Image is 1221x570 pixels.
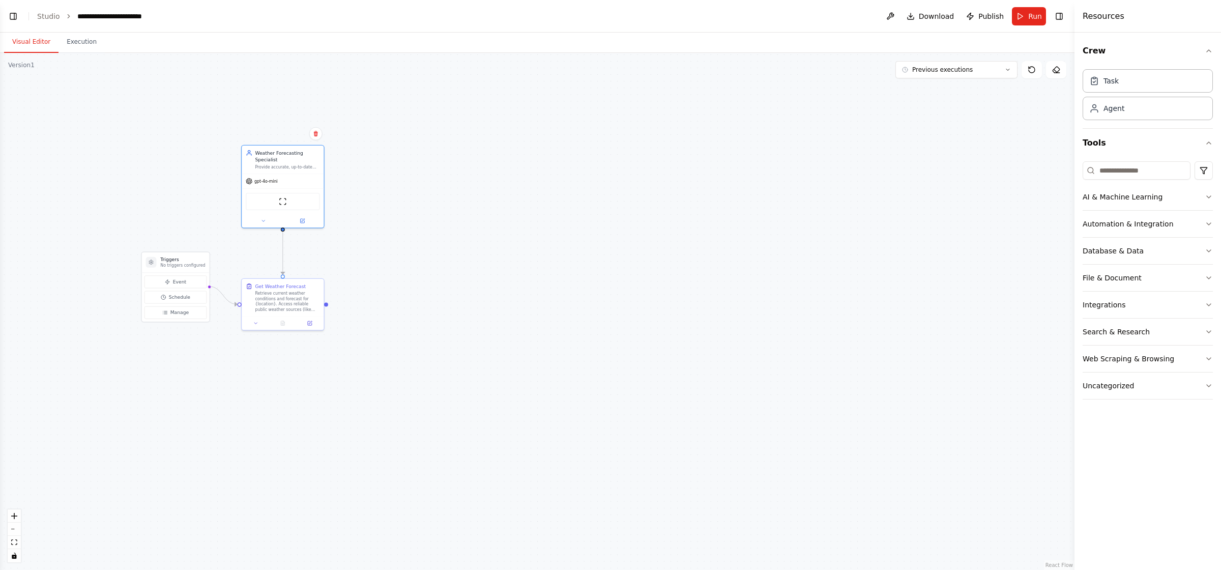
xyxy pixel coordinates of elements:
div: Search & Research [1083,327,1150,337]
button: Crew [1083,37,1213,65]
span: Publish [978,11,1004,21]
div: React Flow controls [8,509,21,562]
g: Edge from 8cd8f4c5-ea90-467d-812e-59476e46ca53 to be6b9d90-6b32-4440-b189-430de854dc2e [279,231,286,274]
button: zoom out [8,523,21,536]
button: Run [1012,7,1046,25]
button: toggle interactivity [8,549,21,562]
div: Get Weather ForecastRetrieve current weather conditions and forecast for {location}. Access relia... [241,278,325,331]
div: Uncategorized [1083,381,1134,391]
button: File & Document [1083,265,1213,291]
div: Crew [1083,65,1213,128]
img: ScrapeWebsiteTool [279,197,287,206]
span: Run [1028,11,1042,21]
div: Agent [1103,103,1124,113]
button: Open in side panel [298,319,321,327]
button: Previous executions [895,61,1018,78]
button: Hide right sidebar [1052,9,1066,23]
span: Event [173,278,186,285]
button: Visual Editor [4,32,59,53]
h3: Triggers [160,256,205,263]
div: Version 1 [8,61,35,69]
div: Task [1103,76,1119,86]
p: No triggers configured [160,263,205,268]
button: Search & Research [1083,319,1213,345]
button: Download [903,7,958,25]
h4: Resources [1083,10,1124,22]
div: Integrations [1083,300,1125,310]
div: Tools [1083,157,1213,408]
a: Studio [37,12,60,20]
div: Retrieve current weather conditions and forecast for {location}. Access reliable public weather s... [255,291,319,312]
button: Show left sidebar [6,9,20,23]
div: Provide accurate, up-to-date weather information and forecasts for {location} by accessing public... [255,164,319,169]
span: Manage [170,309,189,316]
button: fit view [8,536,21,549]
div: Database & Data [1083,246,1144,256]
div: Automation & Integration [1083,219,1174,229]
button: Event [144,275,207,288]
span: Download [919,11,954,21]
div: Weather Forecasting SpecialistProvide accurate, up-to-date weather information and forecasts for ... [241,145,325,229]
span: Previous executions [912,66,973,74]
span: Schedule [169,294,190,301]
div: File & Document [1083,273,1142,283]
g: Edge from triggers to be6b9d90-6b32-4440-b189-430de854dc2e [209,283,237,307]
button: Tools [1083,129,1213,157]
div: Weather Forecasting Specialist [255,150,319,163]
a: React Flow attribution [1045,562,1073,568]
button: Database & Data [1083,238,1213,264]
button: Uncategorized [1083,373,1213,399]
button: Web Scraping & Browsing [1083,346,1213,372]
button: No output available [269,319,297,327]
button: Automation & Integration [1083,211,1213,237]
nav: breadcrumb [37,11,168,21]
button: Publish [962,7,1008,25]
button: Manage [144,306,207,319]
button: Integrations [1083,292,1213,318]
button: AI & Machine Learning [1083,184,1213,210]
div: AI & Machine Learning [1083,192,1162,202]
button: Schedule [144,291,207,304]
button: zoom in [8,509,21,523]
div: Web Scraping & Browsing [1083,354,1174,364]
button: Execution [59,32,105,53]
button: Open in side panel [283,217,321,225]
div: TriggersNo triggers configuredEventScheduleManage [141,251,210,322]
div: Get Weather Forecast [255,283,306,290]
button: Delete node [309,127,323,140]
span: gpt-4o-mini [254,179,278,184]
